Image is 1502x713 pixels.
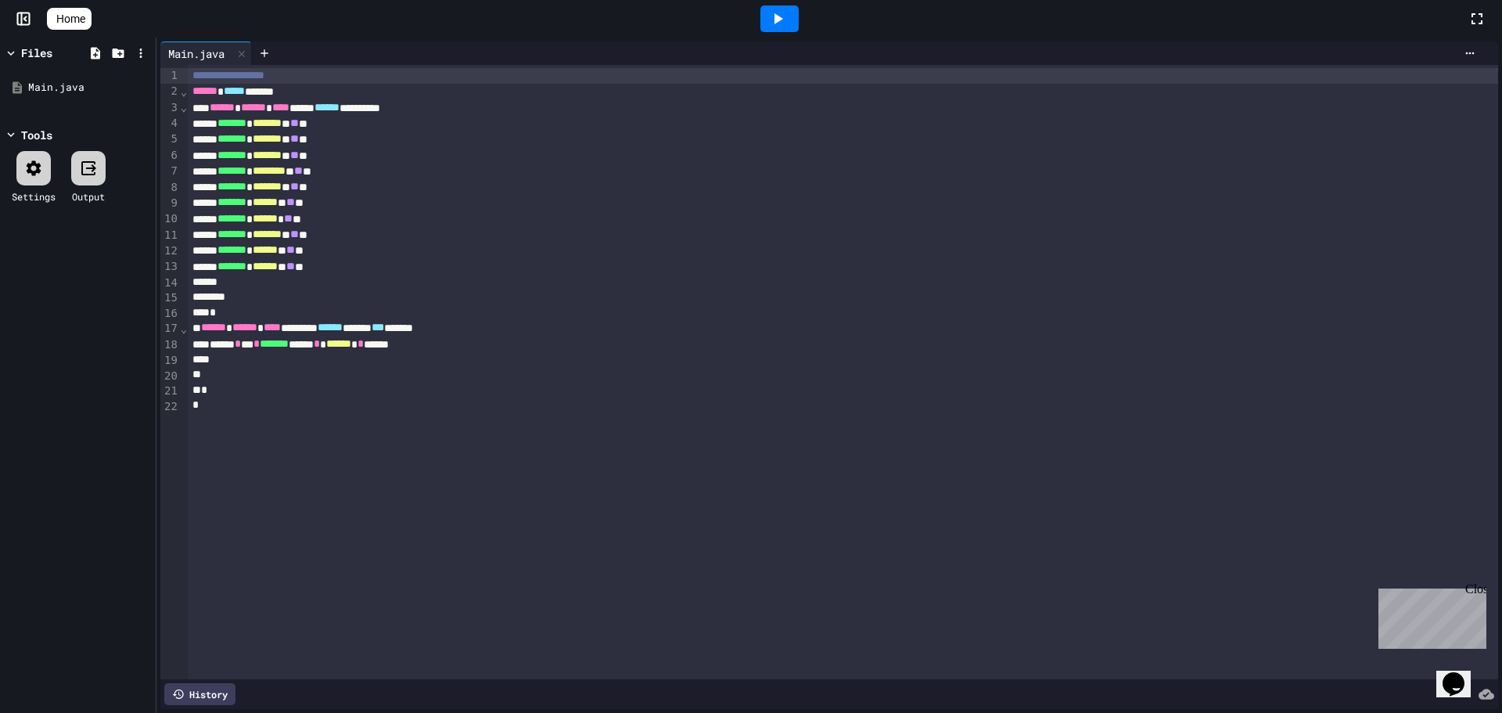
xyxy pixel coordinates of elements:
div: 4 [160,116,180,131]
div: 18 [160,337,180,353]
span: Fold line [180,101,188,113]
span: Fold line [180,85,188,98]
div: 7 [160,164,180,179]
iframe: chat widget [1436,650,1486,697]
div: Tools [21,127,52,143]
div: Main.java [160,45,232,62]
div: 17 [160,321,180,337]
div: 2 [160,84,180,99]
div: Main.java [160,41,252,65]
div: 5 [160,131,180,147]
div: 15 [160,290,180,306]
div: 19 [160,353,180,369]
a: Home [47,8,92,30]
div: Chat with us now!Close [6,6,108,99]
div: 11 [160,228,180,243]
div: 13 [160,259,180,275]
div: 14 [160,275,180,291]
span: Fold line [180,322,188,335]
div: Output [72,189,105,203]
div: 6 [160,148,180,164]
div: 22 [160,399,180,415]
span: Home [56,11,85,27]
div: 21 [160,384,180,399]
div: 12 [160,243,180,259]
div: History [164,683,235,705]
div: 8 [160,180,180,196]
div: 3 [160,100,180,116]
iframe: chat widget [1372,582,1486,649]
div: 9 [160,196,180,211]
div: 20 [160,369,180,384]
div: 16 [160,306,180,322]
div: Files [21,45,52,61]
div: 1 [160,68,180,84]
div: 10 [160,211,180,227]
div: Main.java [28,80,150,95]
div: Settings [12,189,56,203]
